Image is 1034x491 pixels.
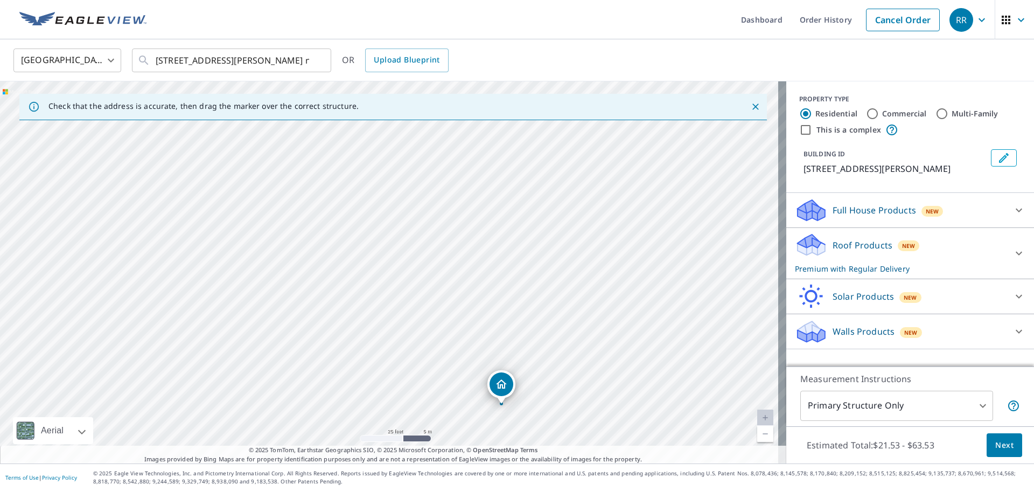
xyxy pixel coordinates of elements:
[833,204,916,217] p: Full House Products
[866,9,940,31] a: Cancel Order
[795,232,1025,274] div: Roof ProductsNewPremium with Regular Delivery
[42,474,77,481] a: Privacy Policy
[749,100,763,114] button: Close
[816,125,881,135] label: This is a complex
[1007,399,1020,412] span: Your report will include only the primary structure on the property. For example, a detached gara...
[520,446,538,454] a: Terms
[804,149,845,158] p: BUILDING ID
[833,290,894,303] p: Solar Products
[473,446,518,454] a: OpenStreetMap
[804,162,987,175] p: [STREET_ADDRESS][PERSON_NAME]
[882,108,927,119] label: Commercial
[902,241,916,250] span: New
[48,101,359,111] p: Check that the address is accurate, then drag the marker over the correct structure.
[952,108,998,119] label: Multi-Family
[800,372,1020,385] p: Measurement Instructions
[342,49,449,72] div: OR
[795,197,1025,223] div: Full House ProductsNew
[365,49,448,72] a: Upload Blueprint
[757,426,773,442] a: Current Level 20, Zoom Out
[926,207,939,216] span: New
[19,12,146,28] img: EV Logo
[13,417,93,444] div: Aerial
[949,8,973,32] div: RR
[757,410,773,426] a: Current Level 20, Zoom In Disabled
[987,433,1022,458] button: Next
[487,370,515,404] div: Dropped pin, building 1, Residential property, 3350 REDDEN RD NANAIMO BC V9P9H4
[795,263,1006,274] p: Premium with Regular Delivery
[93,469,1029,486] p: © 2025 Eagle View Technologies, Inc. and Pictometry International Corp. All Rights Reserved. Repo...
[815,108,857,119] label: Residential
[249,446,538,455] span: © 2025 TomTom, Earthstar Geographics SIO, © 2025 Microsoft Corporation, ©
[795,283,1025,309] div: Solar ProductsNew
[904,328,918,337] span: New
[800,391,993,421] div: Primary Structure Only
[5,474,77,481] p: |
[38,417,67,444] div: Aerial
[5,474,39,481] a: Terms of Use
[904,293,917,302] span: New
[833,239,892,252] p: Roof Products
[833,325,895,338] p: Walls Products
[374,53,439,67] span: Upload Blueprint
[795,319,1025,344] div: Walls ProductsNew
[991,149,1017,167] button: Edit building 1
[156,45,309,75] input: Search by address or latitude-longitude
[799,94,1021,104] div: PROPERTY TYPE
[798,433,943,457] p: Estimated Total: $21.53 - $63.53
[13,45,121,75] div: [GEOGRAPHIC_DATA]
[995,439,1014,452] span: Next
